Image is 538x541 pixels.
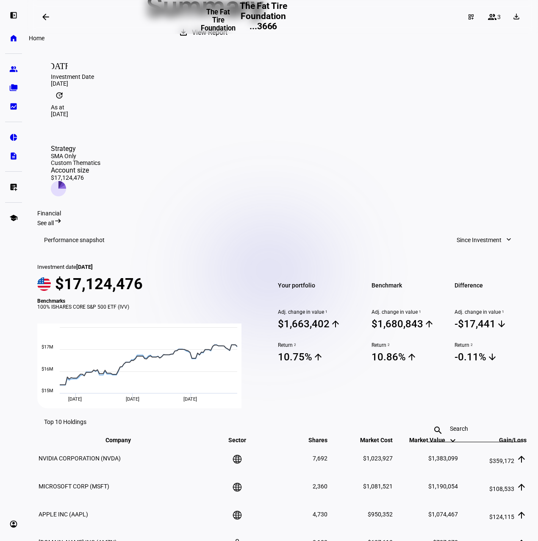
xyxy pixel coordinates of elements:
[487,352,497,362] mat-icon: arrow_downward
[37,304,254,310] div: 100% ISHARES CORE S&P 500 ETF (IVV)
[489,485,514,492] span: $108,533
[201,8,236,32] h3: The Fat Tire Foundation
[51,174,100,181] div: $17,124,476
[516,510,527,520] mat-icon: arrow_upward
[5,98,22,115] a: bid_landscape
[313,352,323,362] mat-icon: arrow_upward
[5,61,22,78] a: group
[51,159,100,166] div: Custom Thematics
[37,210,528,217] div: Financial
[44,237,105,243] h3: Performance snapshot
[278,279,351,291] span: Your portfolio
[278,351,351,363] span: 10.75%
[372,351,445,363] span: 10.86%
[330,319,341,329] mat-icon: arrow_upward
[9,65,18,73] eth-mat-symbol: group
[372,318,445,330] span: $1,680,843
[51,73,514,80] div: Investment Date
[68,396,82,402] span: [DATE]
[450,425,499,432] input: Search
[5,79,22,96] a: folder_copy
[313,483,327,490] span: 2,360
[42,344,53,350] text: $17M
[424,319,434,329] mat-icon: arrow_upward
[516,482,527,492] mat-icon: arrow_upward
[9,133,18,142] eth-mat-symbol: pie_chart
[386,342,390,348] sup: 2
[363,455,393,462] span: $1,023,927
[428,511,458,518] span: $1,074,467
[105,437,144,443] span: Company
[278,318,330,330] div: $1,663,402
[489,457,514,464] span: $359,172
[372,342,445,348] span: Return
[126,396,139,402] span: [DATE]
[468,14,474,20] mat-icon: dashboard_customize
[51,56,68,73] mat-icon: [DATE]
[363,483,393,490] span: $1,081,521
[455,279,528,291] span: Difference
[418,309,421,315] sup: 1
[428,455,458,462] span: $1,383,099
[455,318,528,330] span: -$17,441
[39,483,109,490] span: MICROSOFT CORP (MSFT)
[407,352,417,362] mat-icon: arrow_upward
[368,511,393,518] span: $950,352
[313,455,327,462] span: 7,692
[9,11,18,20] eth-mat-symbol: left_panel_open
[9,152,18,160] eth-mat-symbol: description
[5,30,22,47] a: home
[9,520,18,528] eth-mat-symbol: account_circle
[428,483,458,490] span: $1,190,054
[496,319,507,329] mat-icon: arrow_downward
[455,309,528,315] span: Adj. change in value
[9,34,18,42] eth-mat-symbol: home
[51,80,514,87] div: [DATE]
[55,275,143,293] span: $17,124,476
[448,435,458,446] mat-icon: keyboard_arrow_down
[76,264,93,270] span: [DATE]
[293,342,296,348] sup: 2
[278,342,351,348] span: Return
[347,437,393,443] span: Market Cost
[487,12,497,22] mat-icon: group
[41,12,51,22] mat-icon: arrow_backwards
[313,511,327,518] span: 4,730
[501,309,504,315] sup: 1
[25,33,48,43] div: Home
[457,231,502,248] span: Since Investment
[42,388,53,393] text: $15M
[489,513,514,520] span: $124,115
[44,418,86,425] eth-data-table-title: Top 10 Holdings
[296,437,327,443] span: Shares
[51,111,514,117] div: [DATE]
[428,425,448,435] mat-icon: search
[372,279,445,291] span: Benchmark
[9,183,18,191] eth-mat-symbol: list_alt_add
[54,217,62,225] mat-icon: arrow_right_alt
[39,455,121,462] span: NVIDIA CORPORATION (NVDA)
[39,511,88,518] span: APPLE INC (AAPL)
[9,84,18,92] eth-mat-symbol: folder_copy
[42,366,53,372] text: $16M
[497,14,501,20] span: 3
[37,298,254,304] div: Benchmarks
[37,220,54,226] span: See all
[5,129,22,146] a: pie_chart
[222,437,252,443] span: Sector
[448,231,521,248] button: Since Investment
[51,145,100,153] div: Strategy
[37,264,254,270] div: Investment date
[455,351,528,363] span: -0.11%
[512,12,521,21] mat-icon: download
[469,342,473,348] sup: 2
[505,235,513,244] mat-icon: expand_more
[51,87,68,104] mat-icon: update
[183,396,197,402] span: [DATE]
[9,214,18,222] eth-mat-symbol: school
[51,153,100,159] div: SMA Only
[516,454,527,464] mat-icon: arrow_upward
[455,342,528,348] span: Return
[5,148,22,165] a: description
[409,437,458,443] span: Market Value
